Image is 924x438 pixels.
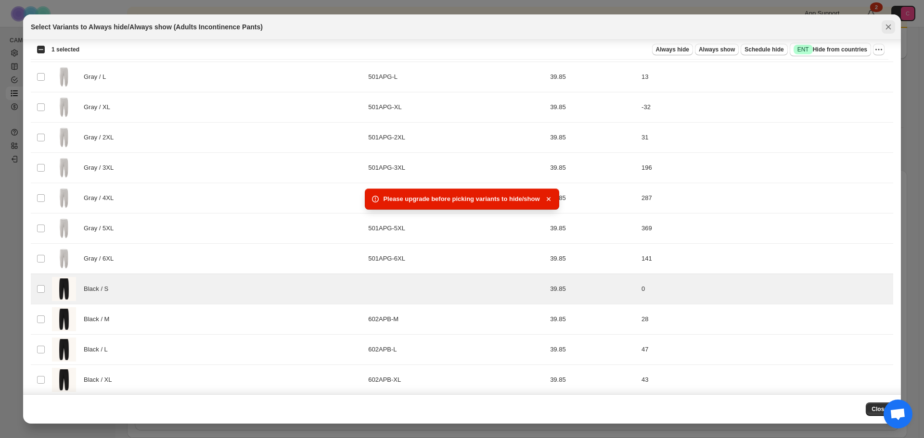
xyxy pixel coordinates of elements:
button: Always hide [652,44,693,55]
span: ENT [797,46,809,53]
div: Open chat [884,400,912,428]
td: 501APG-3XL [365,153,547,183]
span: 1 selected [51,46,79,53]
td: 602APB-XL [365,365,547,395]
img: 1_a6bcedab-98d5-4f99-8111-f1235f5f09e0.png [52,95,76,119]
button: Close [882,20,895,34]
button: SuccessENTHide from countries [790,43,871,56]
td: 47 [639,335,893,365]
img: 1_a6bcedab-98d5-4f99-8111-f1235f5f09e0.png [52,156,76,180]
td: 501APG-5XL [365,213,547,244]
td: 39.85 [547,244,639,274]
span: Gray / L [84,72,111,82]
td: 39.85 [547,274,639,304]
span: Please upgrade before picking variants to hide/show [383,194,539,204]
h2: Select Variants to Always hide/Always show (Adults Incontinence Pants) [31,22,263,32]
img: 1_a6bcedab-98d5-4f99-8111-f1235f5f09e0.png [52,125,76,150]
td: 369 [639,213,893,244]
td: 141 [639,244,893,274]
td: 501APG-L [365,62,547,92]
td: 501APG-2XL [365,123,547,153]
td: 501APG-XL [365,92,547,123]
td: 0 [639,274,893,304]
td: 602APB-M [365,304,547,335]
span: Always hide [656,46,689,53]
td: 39.85 [547,62,639,92]
span: Gray / 3XL [84,163,119,173]
td: 287 [639,183,893,213]
td: 39.85 [547,183,639,213]
img: 1_a6bcedab-98d5-4f99-8111-f1235f5f09e0.png [52,247,76,271]
span: Black / L [84,345,113,354]
span: Gray / XL [84,102,115,112]
button: Always show [695,44,739,55]
img: 1_a6bcedab-98d5-4f99-8111-f1235f5f09e0.png [52,216,76,240]
img: Black-Pre.png [52,307,76,331]
img: Black-Pre.png [52,338,76,362]
td: 39.85 [547,335,639,365]
img: Black-Pre.png [52,368,76,392]
td: 31 [639,123,893,153]
td: 39.85 [547,304,639,335]
span: Hide from countries [794,45,867,54]
span: Schedule hide [744,46,783,53]
span: Gray / 5XL [84,224,119,233]
td: 39.85 [547,153,639,183]
img: 1_a6bcedab-98d5-4f99-8111-f1235f5f09e0.png [52,186,76,210]
td: 39.85 [547,213,639,244]
td: 13 [639,62,893,92]
button: Close [866,402,893,416]
span: Close [872,405,887,413]
span: Gray / 6XL [84,254,119,263]
span: Black / XL [84,375,117,385]
td: 39.85 [547,365,639,395]
td: 501APG-4XL [365,183,547,213]
td: 39.85 [547,123,639,153]
span: Always show [699,46,735,53]
span: Black / M [84,314,115,324]
td: 28 [639,304,893,335]
button: Schedule hide [741,44,787,55]
span: Gray / 2XL [84,133,119,142]
td: 43 [639,365,893,395]
img: Black-Pre.png [52,277,76,301]
button: More actions [873,44,885,55]
td: -32 [639,92,893,123]
span: Black / S [84,284,114,294]
img: 1_a6bcedab-98d5-4f99-8111-f1235f5f09e0.png [52,65,76,89]
td: 501APG-6XL [365,244,547,274]
span: Gray / 4XL [84,193,119,203]
td: 39.85 [547,92,639,123]
td: 602APB-L [365,335,547,365]
td: 196 [639,153,893,183]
